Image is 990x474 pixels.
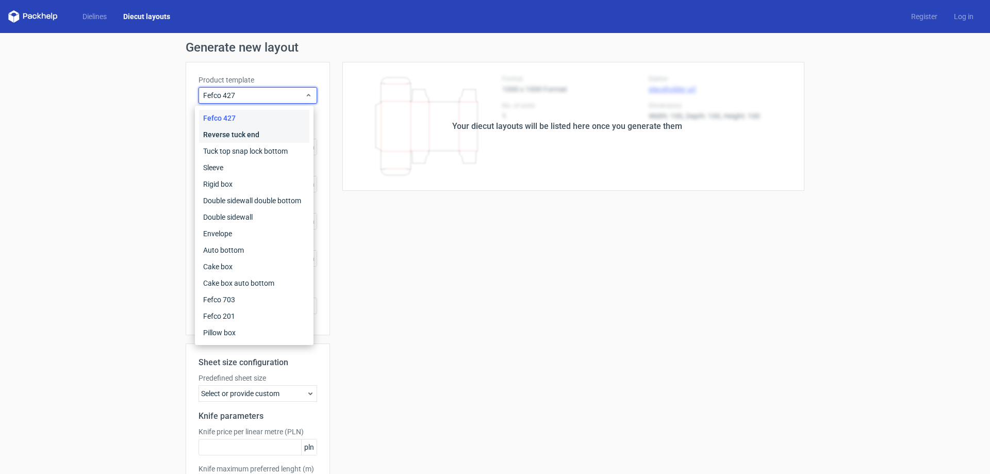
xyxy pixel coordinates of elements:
[199,464,317,474] label: Knife maximum preferred lenght (m)
[186,41,804,54] h1: Generate new layout
[199,176,309,192] div: Rigid box
[199,308,309,324] div: Fefco 201
[199,373,317,383] label: Predefined sheet size
[301,439,317,455] span: pln
[199,356,317,369] h2: Sheet size configuration
[199,159,309,176] div: Sleeve
[199,291,309,308] div: Fefco 703
[199,192,309,209] div: Double sidewall double bottom
[199,324,309,341] div: Pillow box
[74,11,115,22] a: Dielines
[903,11,946,22] a: Register
[452,120,682,133] div: Your diecut layouts will be listed here once you generate them
[199,427,317,437] label: Knife price per linear metre (PLN)
[199,242,309,258] div: Auto bottom
[199,143,309,159] div: Tuck top snap lock bottom
[203,90,305,101] span: Fefco 427
[199,75,317,85] label: Product template
[199,385,317,402] div: Select or provide custom
[199,275,309,291] div: Cake box auto bottom
[199,110,309,126] div: Fefco 427
[199,126,309,143] div: Reverse tuck end
[199,258,309,275] div: Cake box
[199,225,309,242] div: Envelope
[199,209,309,225] div: Double sidewall
[199,410,317,422] h2: Knife parameters
[115,11,178,22] a: Diecut layouts
[946,11,982,22] a: Log in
